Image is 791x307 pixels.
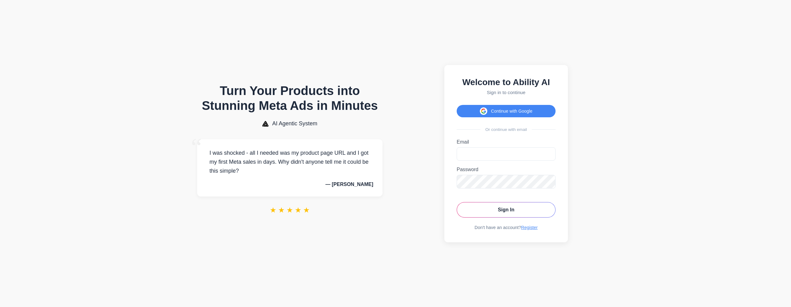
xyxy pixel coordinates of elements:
[197,83,383,113] h1: Turn Your Products into Stunning Meta Ads in Minutes
[457,139,556,145] label: Email
[457,167,556,172] label: Password
[191,133,202,161] span: “
[272,120,317,127] span: AI Agentic System
[206,149,373,175] p: I was shocked - all I needed was my product page URL and I got my first Meta sales in days. Why d...
[286,206,293,214] span: ★
[262,121,269,127] img: AI Agentic System Logo
[457,202,556,218] button: Sign In
[206,182,373,187] p: — [PERSON_NAME]
[303,206,310,214] span: ★
[457,77,556,87] h2: Welcome to Ability AI
[457,105,556,117] button: Continue with Google
[457,225,556,230] div: Don't have an account?
[521,225,538,230] a: Register
[457,90,556,95] p: Sign in to continue
[278,206,285,214] span: ★
[270,206,277,214] span: ★
[457,127,556,132] div: Or continue with email
[295,206,302,214] span: ★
